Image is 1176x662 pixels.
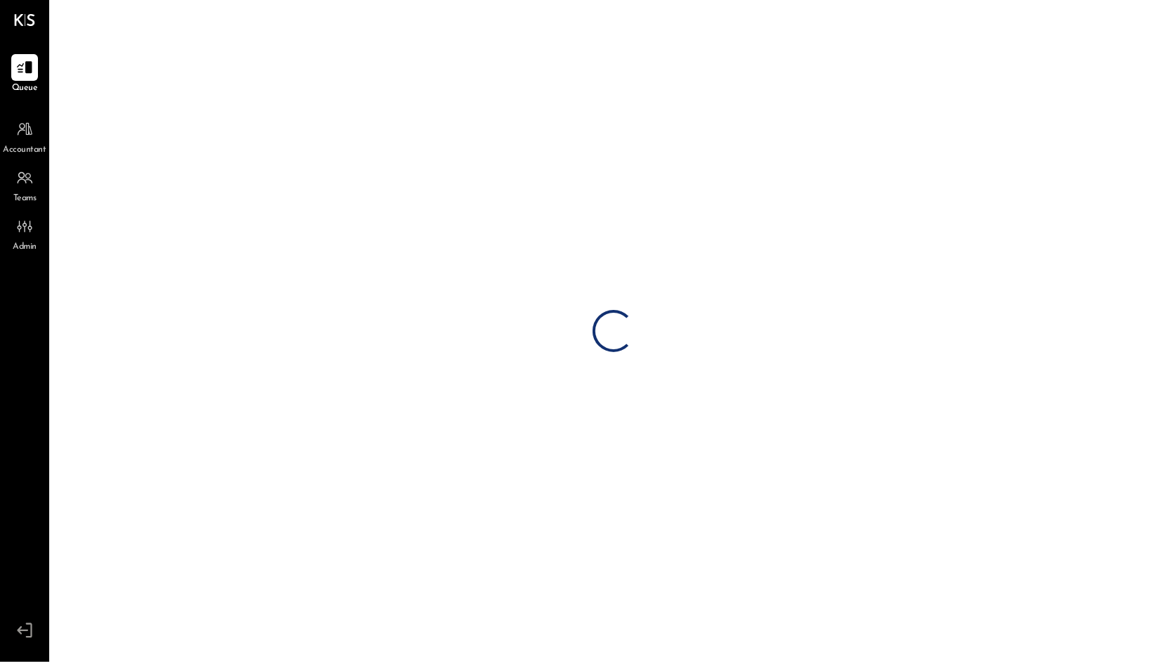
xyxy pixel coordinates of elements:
a: Queue [1,54,49,95]
a: Accountant [1,116,49,157]
span: Accountant [4,144,46,157]
span: Admin [13,241,37,254]
a: Admin [1,213,49,254]
span: Queue [12,82,38,95]
a: Teams [1,164,49,205]
span: Teams [13,193,37,205]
